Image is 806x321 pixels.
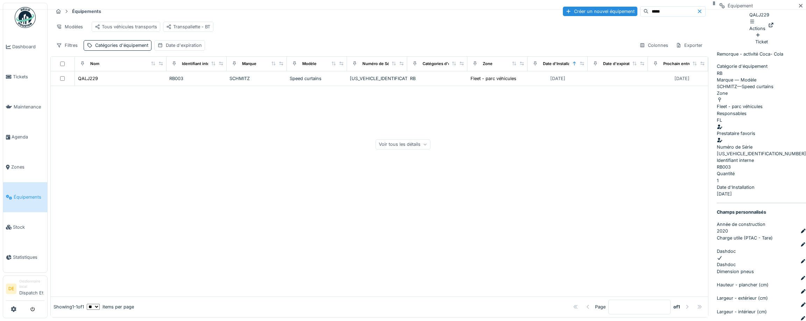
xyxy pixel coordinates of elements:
div: SCHMITZ — Speed curtains [717,77,806,90]
span: Stock [13,224,44,230]
div: Colonnes [636,40,671,50]
div: Année de construction [717,221,806,228]
img: Badge_color-CXgf-gQk.svg [15,7,36,28]
div: RB003 [169,75,224,82]
a: Maintenance [3,92,47,122]
div: Marque [242,61,256,67]
div: Tous véhicules transports [95,23,157,30]
div: Dimension pneus [717,268,806,275]
div: Ticket [755,32,768,45]
div: 2020 [717,228,728,234]
div: Date d'Installation [717,184,806,191]
span: Maintenance [14,104,44,110]
div: Modèle [302,61,317,67]
div: QALJ229 [78,75,98,82]
div: Transpallette - BT [166,23,210,30]
div: Largeur - extérieur (cm) [717,295,806,301]
a: Statistiques [3,242,47,272]
div: Actions [749,18,765,31]
a: DE Gestionnaire localDispatch Et [6,279,44,301]
div: 1 [717,170,806,184]
a: Dashboard [3,32,47,62]
div: Équipement [728,2,753,9]
div: Catégories d'équipement [95,42,148,49]
strong: Équipements [69,8,104,15]
div: RB003 [717,157,806,170]
div: Date d'expiration [603,61,636,67]
a: Équipements [3,182,47,212]
span: Zones [11,164,44,170]
a: Tickets [3,62,47,92]
div: [US_VEHICLE_IDENTIFICATION_NUMBER] [350,75,404,82]
div: Identifiant interne [182,61,216,67]
div: Marque — Modèle [717,77,806,83]
div: Prestataire favoris [717,130,806,137]
li: Dispatch Et [19,279,44,299]
div: Fleet - parc véhicules [471,75,516,82]
div: Page [595,304,606,310]
strong: of 1 [673,304,680,310]
div: Remorque - activité Coca- Cola [717,51,806,57]
div: Date d'expiration [166,42,202,49]
div: Identifiant interne [717,157,806,164]
div: [US_VEHICLE_IDENTIFICATION_NUMBER] [717,144,806,157]
div: Modèles [53,22,86,32]
div: Largeur - intérieur (cm) [717,308,806,315]
div: Dashdoc [717,261,736,268]
div: [DATE] [674,75,690,82]
div: RB [717,63,806,76]
div: Filtres [53,40,81,50]
div: Exporter [673,40,706,50]
div: Numéro de Série [362,61,395,67]
span: Tickets [13,73,44,80]
div: Responsables [717,110,806,117]
div: FL [717,117,722,123]
div: RB [410,75,465,82]
div: Showing 1 - 1 of 1 [54,304,84,310]
div: Zone [483,61,493,67]
span: Dashboard [12,43,44,50]
span: Équipements [14,194,44,200]
a: Agenda [3,122,47,152]
div: Catégories d'équipement [423,61,471,67]
div: Prochain entretien [663,61,699,67]
div: Dashdoc [717,248,806,255]
div: Créer un nouvel équipement [563,7,637,16]
div: Voir tous les détails [376,140,431,150]
div: Gestionnaire local [19,279,44,290]
span: Statistiques [13,254,44,261]
div: Quantité [717,170,806,177]
div: Charge utile (PTAC - Tare) [717,235,806,241]
li: DE [6,284,16,294]
div: [DATE] [550,75,565,82]
span: Agenda [12,134,44,140]
strong: Champs personnalisés [717,209,766,215]
div: Numéro de Série [717,144,806,150]
a: Stock [3,212,47,242]
a: Zones [3,152,47,182]
div: QALJ229 [749,12,774,32]
div: items per page [87,304,134,310]
div: Speed curtains [290,75,344,82]
div: Fleet - parc véhicules [717,103,763,110]
div: Zone [717,90,806,97]
div: [DATE] [717,184,806,197]
div: Date d'Installation [543,61,577,67]
div: Catégorie d'équipement [717,63,806,70]
div: Nom [90,61,99,67]
div: Hauteur - plancher (cm) [717,281,806,288]
div: SCHMITZ [229,75,284,82]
